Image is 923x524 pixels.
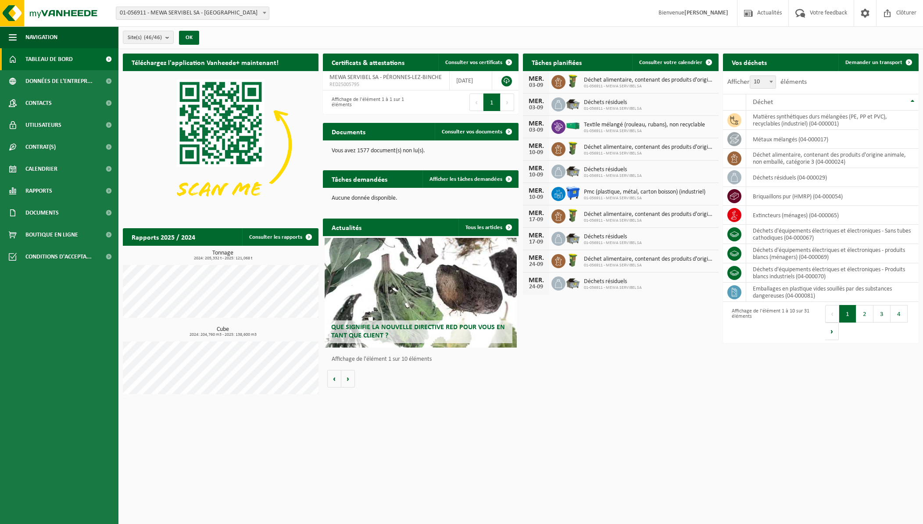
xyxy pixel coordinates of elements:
[584,211,714,218] span: Déchet alimentaire, contenant des produits d'origine animale, non emballé, catég...
[527,232,545,239] div: MER.
[584,144,714,151] span: Déchet alimentaire, contenant des produits d'origine animale, non emballé, catég...
[746,244,919,263] td: déchets d'équipements électriques et électroniques - produits blancs (ménagers) (04-000069)
[438,54,518,71] a: Consulter vos certificats
[584,122,705,129] span: Textile mélangé (rouleau, rubans), non recyclable
[527,187,545,194] div: MER.
[639,60,702,65] span: Consulter votre calendrier
[332,356,514,362] p: Affichage de l'élément 1 sur 10 éléments
[746,149,919,168] td: déchet alimentaire, contenant des produits d'origine animale, non emballé, catégorie 3 (04-000024)
[523,54,590,71] h2: Tâches planifiées
[873,305,891,323] button: 3
[25,136,56,158] span: Contrat(s)
[501,93,514,111] button: Next
[845,60,902,65] span: Demander un transport
[128,31,162,44] span: Site(s)
[445,60,502,65] span: Consulter vos certificats
[565,230,580,245] img: WB-5000-GAL-GY-01
[527,75,545,83] div: MER.
[483,93,501,111] button: 1
[116,7,269,19] span: 01-056911 - MEWA SERVIBEL SA - PÉRONNES-LEZ-BINCHE
[584,84,714,89] span: 01-056911 - MEWA SERVIBEL SA
[565,96,580,111] img: WB-5000-GAL-GY-01
[584,106,642,111] span: 01-056911 - MEWA SERVIBEL SA
[584,166,642,173] span: Déchets résiduels
[527,143,545,150] div: MER.
[527,98,545,105] div: MER.
[527,83,545,89] div: 03-09
[25,158,57,180] span: Calendrier
[25,26,57,48] span: Navigation
[25,114,61,136] span: Utilisateurs
[527,120,545,127] div: MER.
[450,71,492,90] td: [DATE]
[584,151,714,156] span: 01-056911 - MEWA SERVIBEL SA
[127,256,318,261] span: 2024: 205,332 t - 2025: 121,068 t
[584,240,642,246] span: 01-056911 - MEWA SERVIBEL SA
[584,256,714,263] span: Déchet alimentaire, contenant des produits d'origine animale, non emballé, catég...
[127,250,318,261] h3: Tonnage
[25,224,78,246] span: Boutique en ligne
[565,141,580,156] img: WB-0060-HPE-GN-50
[323,219,370,236] h2: Actualités
[891,305,908,323] button: 4
[584,278,642,285] span: Déchets résiduels
[746,187,919,206] td: briquaillons pur (HMRP) (04-000054)
[527,262,545,268] div: 24-09
[565,122,580,130] img: HK-XR-30-GN-00
[323,54,413,71] h2: Certificats & attestations
[25,180,52,202] span: Rapports
[746,225,919,244] td: déchets d'équipements électriques et électroniques - Sans tubes cathodiques (04-000067)
[723,54,776,71] h2: Vos déchets
[242,228,318,246] a: Consulter les rapports
[584,77,714,84] span: Déchet alimentaire, contenant des produits d'origine animale, non emballé, catég...
[584,196,705,201] span: 01-056911 - MEWA SERVIBEL SA
[527,210,545,217] div: MER.
[750,76,776,88] span: 10
[839,305,856,323] button: 1
[746,283,919,302] td: emballages en plastique vides souillés par des substances dangereuses (04-000081)
[127,327,318,337] h3: Cube
[123,71,318,218] img: Download de VHEPlus App
[684,10,728,16] strong: [PERSON_NAME]
[584,218,714,223] span: 01-056911 - MEWA SERVIBEL SA
[727,304,816,341] div: Affichage de l'élément 1 à 10 sur 31 éléments
[565,186,580,201] img: WB-1100-HPE-BE-01
[442,129,502,135] span: Consulter vos documents
[527,217,545,223] div: 17-09
[584,99,642,106] span: Déchets résiduels
[584,285,642,291] span: 01-056911 - MEWA SERVIBEL SA
[565,208,580,223] img: WB-0060-HPE-GN-50
[527,277,545,284] div: MER.
[527,239,545,245] div: 17-09
[565,275,580,290] img: WB-5000-GAL-GY-01
[123,228,204,245] h2: Rapports 2025 / 2024
[458,219,518,236] a: Tous les articles
[327,370,341,388] button: Vorige
[565,74,580,89] img: WB-0060-HPE-GN-50
[25,92,52,114] span: Contacts
[127,333,318,337] span: 2024: 204,760 m3 - 2025: 138,600 m3
[123,54,287,71] h2: Téléchargez l'application Vanheede+ maintenant!
[527,150,545,156] div: 10-09
[329,74,442,81] span: MEWA SERVIBEL SA - PÉRONNES-LEZ-BINCHE
[527,172,545,178] div: 10-09
[753,99,773,106] span: Déchet
[327,93,416,112] div: Affichage de l'élément 1 à 1 sur 1 éléments
[727,79,807,86] label: Afficher éléments
[565,253,580,268] img: WB-0060-HPE-GN-50
[527,255,545,262] div: MER.
[329,81,443,88] span: RED25005795
[527,194,545,201] div: 10-09
[746,263,919,283] td: déchets d'équipements électriques et électroniques - Produits blancs industriels (04-000070)
[632,54,718,71] a: Consulter votre calendrier
[584,189,705,196] span: Pmc (plastique, métal, carton boisson) (industriel)
[116,7,269,20] span: 01-056911 - MEWA SERVIBEL SA - PÉRONNES-LEZ-BINCHE
[584,173,642,179] span: 01-056911 - MEWA SERVIBEL SA
[422,170,518,188] a: Afficher les tâches demandées
[25,48,73,70] span: Tableau de bord
[527,105,545,111] div: 03-09
[838,54,918,71] a: Demander un transport
[527,284,545,290] div: 24-09
[527,127,545,133] div: 03-09
[179,31,199,45] button: OK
